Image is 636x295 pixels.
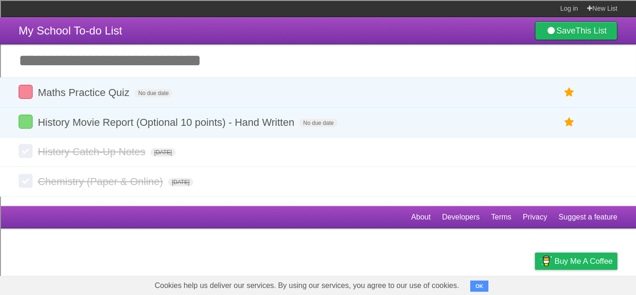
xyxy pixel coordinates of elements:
span: History Movie Report (Optional 10 points) - Hand Written [38,117,297,128]
label: Done [19,115,33,129]
span: History Catch-Up Notes [38,146,148,158]
a: SaveThis List [535,21,617,40]
span: Maths Practice Quiz [38,87,132,98]
span: [DATE] [150,148,176,157]
span: Chemistry (Paper & Online) [38,176,165,187]
span: Cookies help us deliver our services. By using our services, you agree to our use of cookies. [145,276,468,295]
label: Star task [561,85,578,100]
b: This List [575,26,607,35]
span: No due date [135,89,172,97]
label: Star task [561,115,578,130]
label: Done [19,85,33,99]
button: OK [470,281,488,292]
label: Done [19,144,33,158]
label: Done [19,174,33,188]
span: My School To-do List [19,24,122,37]
span: No due date [299,119,337,127]
span: [DATE] [168,178,193,186]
